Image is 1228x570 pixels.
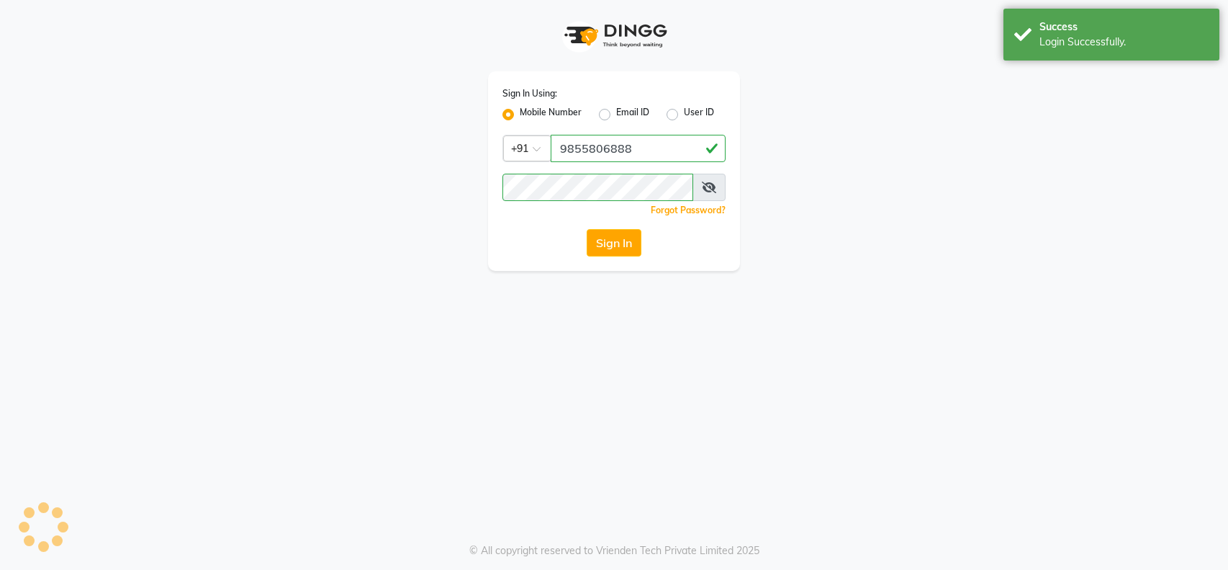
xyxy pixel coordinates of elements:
input: Username [502,174,693,201]
input: Username [551,135,726,162]
label: User ID [684,106,714,123]
button: Sign In [587,229,641,257]
label: Mobile Number [520,106,582,123]
label: Sign In Using: [502,87,557,100]
a: Forgot Password? [651,205,726,215]
div: Login Successfully. [1039,35,1209,50]
img: logo1.svg [556,14,672,57]
label: Email ID [616,106,649,123]
div: Success [1039,19,1209,35]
